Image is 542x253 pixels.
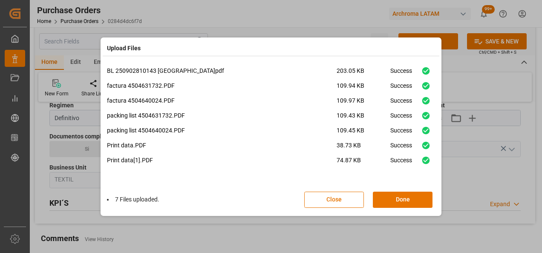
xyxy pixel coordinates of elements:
[390,111,412,126] div: Success
[107,66,337,75] p: BL 250902810143 [GEOGRAPHIC_DATA]pdf
[107,111,337,120] p: packing list 4504631732.PDF
[337,156,390,171] span: 74.87 KB
[107,96,337,105] p: factura 4504640024.PDF
[107,126,337,135] p: packing list 4504640024.PDF
[373,192,432,208] button: Done
[390,126,412,141] div: Success
[390,96,412,111] div: Success
[107,44,141,53] h4: Upload Files
[390,141,412,156] div: Success
[337,126,390,141] span: 109.45 KB
[337,81,390,96] span: 109.94 KB
[304,192,364,208] button: Close
[107,195,159,204] li: 7 Files uploaded.
[390,81,412,96] div: Success
[390,66,412,81] div: Success
[337,96,390,111] span: 109.97 KB
[337,66,390,81] span: 203.05 KB
[107,141,337,150] p: Print data.PDF
[337,111,390,126] span: 109.43 KB
[337,141,390,156] span: 38.73 KB
[107,156,337,165] p: Print data[1].PDF
[390,156,412,171] div: Success
[107,81,337,90] p: factura 4504631732.PDF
